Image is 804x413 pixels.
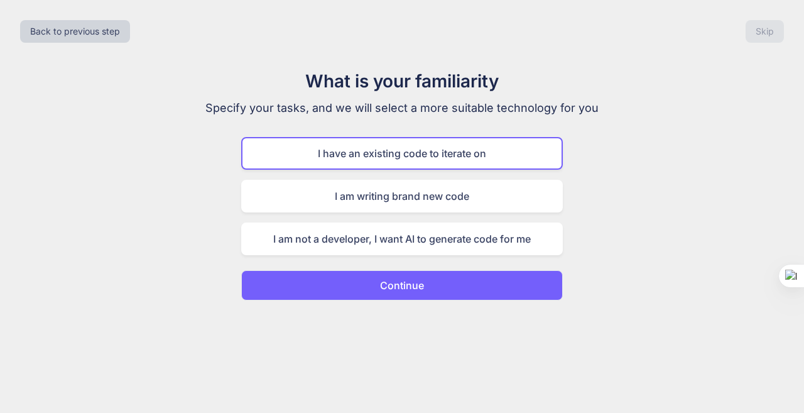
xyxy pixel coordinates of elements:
[191,99,613,117] p: Specify your tasks, and we will select a more suitable technology for you
[380,278,424,293] p: Continue
[746,20,784,43] button: Skip
[241,180,563,212] div: I am writing brand new code
[241,270,563,300] button: Continue
[20,20,130,43] button: Back to previous step
[241,223,563,255] div: I am not a developer, I want AI to generate code for me
[241,137,563,170] div: I have an existing code to iterate on
[191,68,613,94] h1: What is your familiarity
